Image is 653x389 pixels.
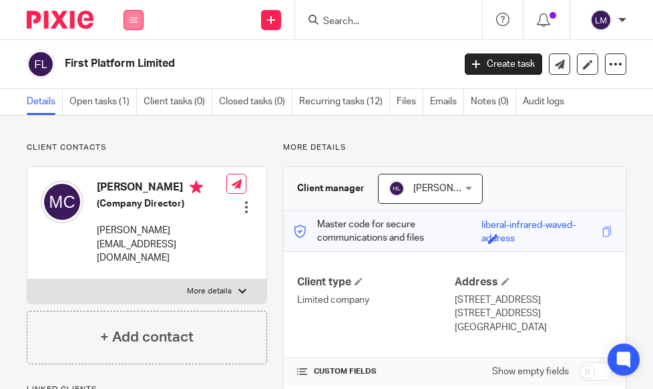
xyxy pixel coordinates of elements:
[187,286,232,297] p: More details
[97,180,226,197] h4: [PERSON_NAME]
[41,180,83,223] img: svg%3E
[100,327,194,348] h4: + Add contact
[523,89,571,115] a: Audit logs
[430,89,464,115] a: Emails
[455,293,612,307] p: [STREET_ADDRESS]
[413,184,487,193] span: [PERSON_NAME]
[455,321,612,334] p: [GEOGRAPHIC_DATA]
[27,142,267,153] p: Client contacts
[190,180,203,194] i: Primary
[297,275,455,289] h4: Client type
[65,57,369,71] h2: First Platform Limited
[481,219,599,234] div: liberal-infrared-waved-address
[283,142,626,153] p: More details
[219,89,292,115] a: Closed tasks (0)
[590,9,612,31] img: svg%3E
[389,180,405,197] img: svg%3E
[465,53,542,75] a: Create task
[455,307,612,320] p: [STREET_ADDRESS]
[471,89,516,115] a: Notes (0)
[97,224,226,265] p: [PERSON_NAME][EMAIL_ADDRESS][DOMAIN_NAME]
[27,89,63,115] a: Details
[455,275,612,289] h4: Address
[492,365,569,378] label: Show empty fields
[69,89,137,115] a: Open tasks (1)
[144,89,212,115] a: Client tasks (0)
[322,16,442,28] input: Search
[397,89,423,115] a: Files
[299,89,390,115] a: Recurring tasks (12)
[297,366,455,377] h4: CUSTOM FIELDS
[27,50,55,78] img: svg%3E
[297,182,365,195] h3: Client manager
[294,218,481,245] p: Master code for secure communications and files
[97,197,226,211] h5: (Company Director)
[297,293,455,307] p: Limited company
[27,11,93,29] img: Pixie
